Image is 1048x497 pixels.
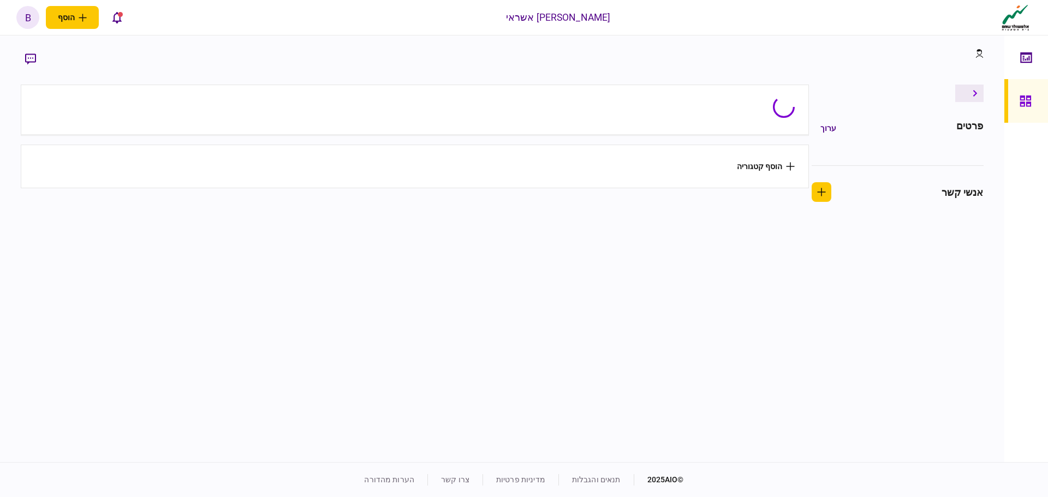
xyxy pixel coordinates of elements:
div: [PERSON_NAME] אשראי [506,10,611,25]
button: b [16,6,39,29]
div: פרטים [956,118,984,138]
img: client company logo [999,4,1032,31]
button: פתח רשימת התראות [105,6,128,29]
a: צרו קשר [441,475,469,484]
a: מדיניות פרטיות [496,475,545,484]
button: פתח תפריט להוספת לקוח [46,6,99,29]
a: הערות מהדורה [364,475,414,484]
div: © 2025 AIO [634,474,684,486]
div: אנשי קשר [942,185,984,200]
button: הוסף קטגוריה [737,162,795,171]
button: ערוך [812,118,845,138]
a: תנאים והגבלות [572,475,621,484]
